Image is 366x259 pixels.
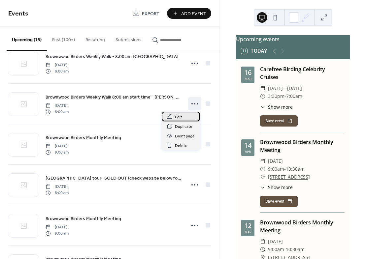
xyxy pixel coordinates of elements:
div: ​ [260,245,265,253]
span: [DATE] [46,184,69,190]
button: Recurring [80,27,110,50]
span: Show more [268,184,293,191]
div: 16 [244,69,251,76]
span: [DATE] [268,238,283,245]
span: 9:00am [268,165,284,173]
span: - [284,165,286,173]
span: [DATE] [268,157,283,165]
a: Brownwood Birders Monthly Meeting [46,215,121,222]
span: Event page [175,133,195,140]
span: Show more [268,103,293,110]
button: ​Show more [260,103,293,110]
span: [DATE] [46,224,69,230]
span: Duplicate [175,123,192,130]
button: Upcoming (15) [7,27,47,51]
div: ​ [260,84,265,92]
div: Carefree Birding Celebrity Cruises [260,65,345,81]
a: Brownwood Birders Weekly Walk - 8:00 am [GEOGRAPHIC_DATA] [46,53,179,60]
span: 8:00 am [46,190,69,196]
div: ​ [260,238,265,245]
span: - [284,92,286,100]
span: [DATE] - [DATE] [268,84,302,92]
div: 12 [244,222,251,229]
button: Save event [260,196,298,207]
span: Export [142,10,159,17]
span: Brownwood Birders Monthly Meeting [46,134,121,141]
div: Mar [245,77,251,80]
span: 10:30am [286,245,305,253]
a: [GEOGRAPHIC_DATA] tour -SOLD OUT (check website below for availability) [46,174,182,182]
span: Delete [175,142,187,149]
div: Upcoming events [236,35,350,43]
div: ​ [260,92,265,100]
button: Submissions [110,27,147,50]
a: Brownwood Birders Weekly Walk 8:00 am start time - [PERSON_NAME] Walking Trail [46,93,182,101]
div: ​ [260,103,265,110]
a: Brownwood Birders Monthly Meeting [46,134,121,141]
div: Brownwood Birders Monthly Meeting [260,218,345,234]
span: - [284,245,286,253]
div: May [245,230,251,234]
span: Events [8,7,28,20]
button: Add Event [167,8,211,19]
a: Export [128,8,164,19]
div: ​ [260,165,265,173]
span: 3:30pm [268,92,284,100]
span: [DATE] [46,103,69,109]
div: 14 [244,142,251,149]
div: ​ [260,157,265,165]
span: Edit [175,114,182,121]
span: 10:30am [286,165,305,173]
span: 9:00 am [46,230,69,236]
span: Brownwood Birders Weekly Walk 8:00 am start time - [PERSON_NAME] Walking Trail [46,94,182,101]
div: ​ [260,173,265,181]
div: Apr [245,150,251,153]
span: 9:00 am [46,149,69,155]
span: [DATE] [46,62,69,68]
span: 7:00am [286,92,302,100]
a: [STREET_ADDRESS] [268,173,310,181]
button: Save event [260,115,298,127]
button: ​Show more [260,184,293,191]
span: Add Event [181,10,206,17]
span: [DATE] [46,143,69,149]
div: ​ [260,184,265,191]
span: 8:00 am [46,68,69,74]
button: Past (100+) [47,27,80,50]
span: Brownwood Birders Monthly Meeting [46,216,121,222]
div: Brownwood Birders Monthly Meeting [260,138,345,154]
button: 11Today [239,46,270,56]
span: 8:00 am [46,109,69,115]
span: 9:00am [268,245,284,253]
